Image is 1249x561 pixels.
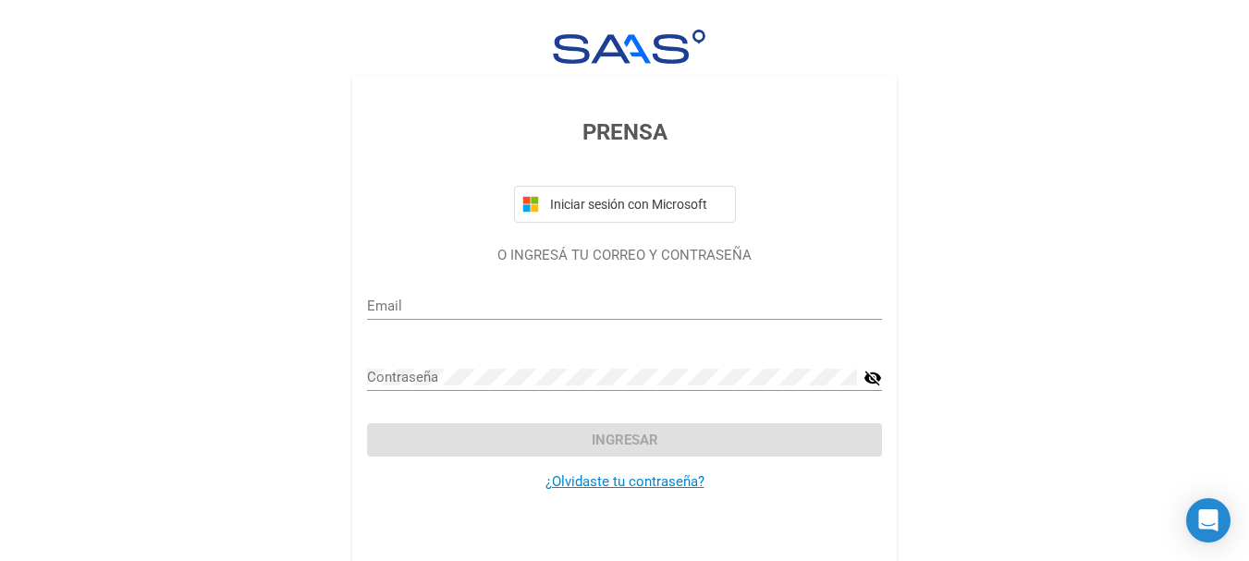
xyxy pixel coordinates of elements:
[367,245,882,266] p: O INGRESÁ TU CORREO Y CONTRASEÑA
[514,186,736,223] button: Iniciar sesión con Microsoft
[592,432,658,448] span: Ingresar
[863,367,882,389] mat-icon: visibility_off
[545,473,704,490] a: ¿Olvidaste tu contraseña?
[1186,498,1231,543] div: Open Intercom Messenger
[546,197,728,212] span: Iniciar sesión con Microsoft
[367,423,882,457] button: Ingresar
[367,116,882,149] h3: PRENSA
